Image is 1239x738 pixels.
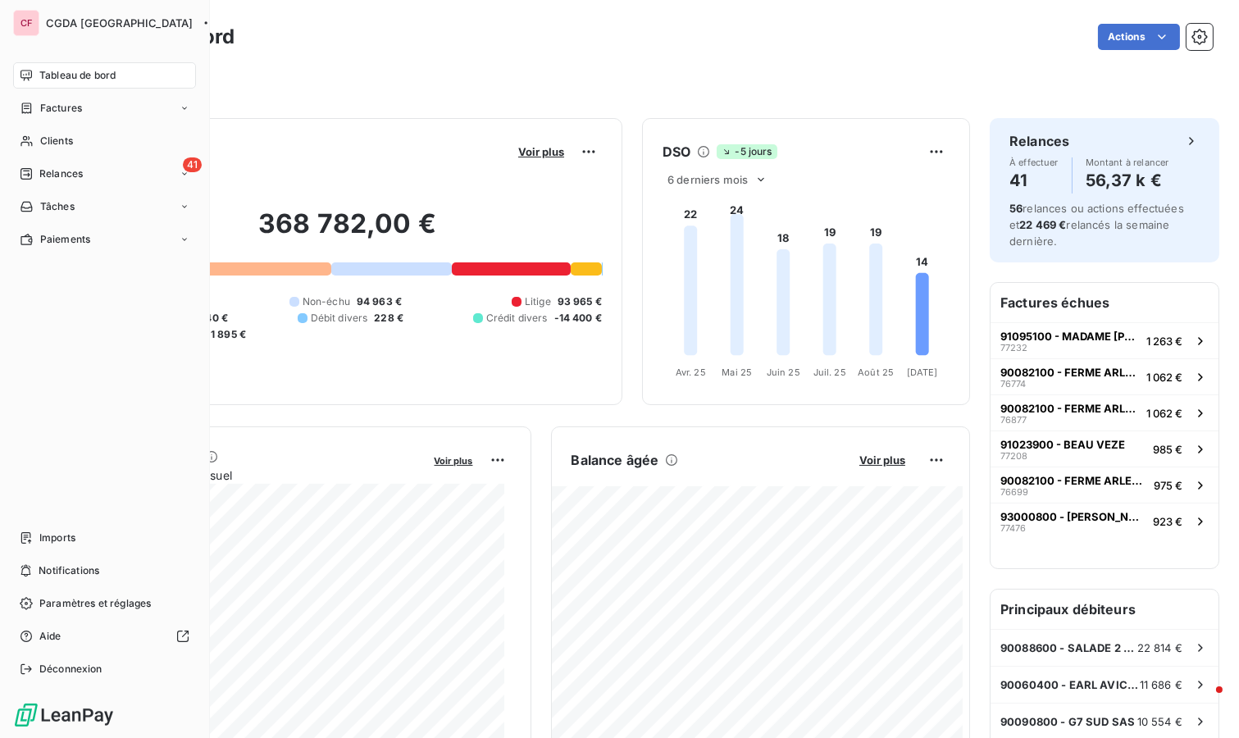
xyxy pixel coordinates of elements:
span: 22 814 € [1137,641,1182,654]
span: 41 [183,157,202,172]
span: 91095100 - MADAME [PERSON_NAME] [1000,330,1140,343]
span: 90060400 - EARL AVICOLE DES COSTIERES [1000,678,1140,691]
h2: 368 782,00 € [93,207,602,257]
tspan: Avr. 25 [676,367,706,378]
span: Déconnexion [39,662,102,676]
button: 91095100 - MADAME [PERSON_NAME]772321 263 € [991,322,1219,358]
button: Voir plus [513,144,569,159]
span: Voir plus [518,145,564,158]
span: 923 € [1153,515,1182,528]
span: 93000800 - [PERSON_NAME] / [PERSON_NAME] [1000,510,1146,523]
h6: Balance âgée [572,450,659,470]
span: 90088600 - SALADE 2 FRUITS [1000,641,1137,654]
span: 90082100 - FERME ARLESIENNE GRAMMAGLIA [1000,402,1140,415]
span: Débit divers [311,311,368,326]
button: Actions [1098,24,1180,50]
span: -14 400 € [554,311,602,326]
img: Logo LeanPay [13,702,115,728]
span: 975 € [1154,479,1182,492]
span: Chiffre d'affaires mensuel [93,467,423,484]
span: Voir plus [435,455,473,467]
span: CGDA [GEOGRAPHIC_DATA] [46,16,193,30]
span: Crédit divers [486,311,548,326]
span: 77476 [1000,523,1026,533]
span: Non-échu [303,294,350,309]
h6: Factures échues [991,283,1219,322]
span: À effectuer [1009,157,1059,167]
span: 76877 [1000,415,1027,425]
span: 90082100 - FERME ARLESIENNE GRAMMAGLIA [1000,366,1140,379]
tspan: Mai 25 [722,367,752,378]
span: 56 [1009,202,1023,215]
span: 90090800 - G7 SUD SAS [1000,715,1135,728]
button: 91023900 - BEAU VEZE77208985 € [991,430,1219,467]
tspan: [DATE] [907,367,938,378]
span: 76699 [1000,487,1028,497]
iframe: Intercom live chat [1183,682,1223,722]
button: 90082100 - FERME ARLESIENNE GRAMMAGLIA76699975 € [991,467,1219,503]
button: 93000800 - [PERSON_NAME] / [PERSON_NAME]77476923 € [991,503,1219,539]
span: 1 062 € [1146,371,1182,384]
span: 22 469 € [1019,218,1066,231]
span: Voir plus [859,453,905,467]
span: Tableau de bord [39,68,116,83]
span: 6 derniers mois [667,173,748,186]
span: Paiements [40,232,90,247]
span: Montant à relancer [1086,157,1169,167]
h4: 41 [1009,167,1059,194]
span: 91023900 - BEAU VEZE [1000,438,1125,451]
tspan: Juil. 25 [813,367,846,378]
span: -5 jours [717,144,777,159]
span: Relances [39,166,83,181]
span: 77232 [1000,343,1027,353]
span: Notifications [39,563,99,578]
span: Factures [40,101,82,116]
span: 76774 [1000,379,1026,389]
span: Tâches [40,199,75,214]
button: Voir plus [854,453,910,467]
button: 90082100 - FERME ARLESIENNE GRAMMAGLIA767741 062 € [991,358,1219,394]
span: Aide [39,629,61,644]
div: CF [13,10,39,36]
h4: 56,37 k € [1086,167,1169,194]
tspan: Août 25 [858,367,894,378]
span: 93 965 € [558,294,602,309]
span: 94 963 € [357,294,402,309]
span: 11 686 € [1140,678,1182,691]
span: 228 € [374,311,403,326]
span: relances ou actions effectuées et relancés la semaine dernière. [1009,202,1184,248]
h6: Principaux débiteurs [991,590,1219,629]
span: Imports [39,531,75,545]
span: Litige [525,294,551,309]
span: Clients [40,134,73,148]
h6: Relances [1009,131,1069,151]
span: 10 554 € [1137,715,1182,728]
span: -1 895 € [206,327,246,342]
span: 90082100 - FERME ARLESIENNE GRAMMAGLIA [1000,474,1147,487]
tspan: Juin 25 [767,367,800,378]
span: 985 € [1153,443,1182,456]
span: 1 263 € [1146,335,1182,348]
h6: DSO [663,142,690,162]
button: 90082100 - FERME ARLESIENNE GRAMMAGLIA768771 062 € [991,394,1219,430]
span: Paramètres et réglages [39,596,151,611]
span: 1 062 € [1146,407,1182,420]
a: Aide [13,623,196,649]
button: Voir plus [430,453,478,467]
span: 77208 [1000,451,1027,461]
